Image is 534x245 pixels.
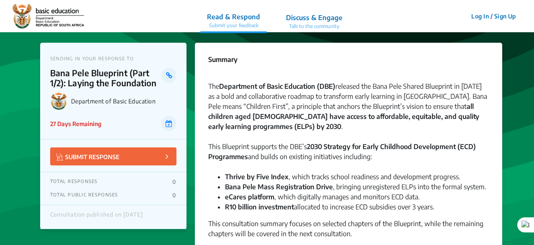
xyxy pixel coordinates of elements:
p: SENDING IN YOUR RESPONSE TO [50,56,176,61]
p: 27 Days Remaining [50,119,101,128]
p: 0 [172,192,176,199]
strong: R10 billion [225,203,257,211]
strong: eCares platform [225,193,274,201]
strong: Bana Pele Mass Registration Drive [225,183,333,191]
p: Bana Pele Blueprint (Part 1/2): Laying the Foundation [50,68,162,88]
button: SUBMIT RESPONSE [50,147,176,165]
p: Submit your feedback [207,22,260,29]
strong: Department of Basic Education (DBE) [219,82,335,90]
button: Log In / Sign Up [466,10,521,23]
div: This Blueprint supports the DBE’s and builds on existing initiatives including: [208,142,489,172]
p: Discuss & Engage [286,13,342,23]
div: The released the Bana Pele Shared Blueprint in [DATE] as a bold and collaborative roadmap to tran... [208,81,489,142]
li: , which tracks school readiness and development progress. [225,172,489,182]
li: , bringing unregistered ELPs into the formal system. [225,182,489,192]
strong: investment [258,203,294,211]
p: Talk to the community [286,23,342,30]
li: , which digitally manages and monitors ECD data. [225,192,489,202]
p: Summary [208,54,238,64]
strong: Thrive by Five Index [225,173,289,181]
strong: all children aged [DEMOGRAPHIC_DATA] have access to affordable, equitable, and quality early lear... [208,102,479,131]
img: Vector.jpg [56,153,63,160]
p: SUBMIT RESPONSE [56,152,120,161]
img: r3bhv9o7vttlwasn7lg2llmba4yf [13,4,84,29]
p: Department of Basic Education [71,98,176,105]
p: TOTAL RESPONSES [50,178,98,185]
strong: 2030 Strategy for Early Childhood Development (ECD) Programmes [208,142,476,161]
p: Read & Respond [207,12,260,22]
li: allocated to increase ECD subsidies over 3 years. [225,202,489,212]
p: 0 [172,178,176,185]
p: TOTAL PUBLIC RESPONSES [50,192,118,199]
img: Department of Basic Education logo [50,92,68,110]
div: Consultation published on [DATE] [50,211,143,222]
